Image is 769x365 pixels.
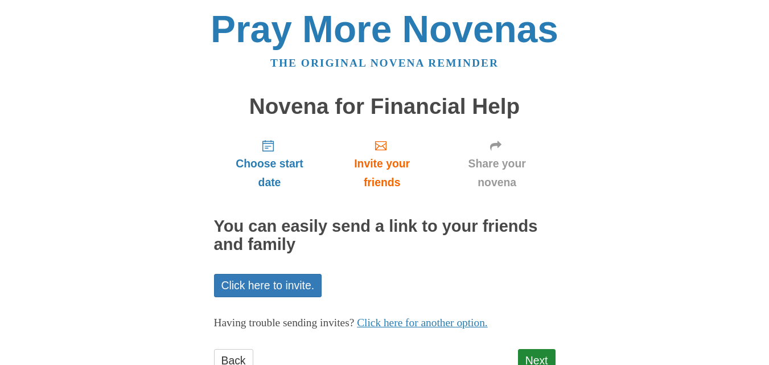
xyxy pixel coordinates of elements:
[357,317,488,329] a: Click here for another option.
[450,154,544,192] span: Share your novena
[325,130,438,198] a: Invite your friends
[211,8,558,50] a: Pray More Novenas
[439,130,556,198] a: Share your novena
[214,95,556,119] h1: Novena for Financial Help
[214,130,326,198] a: Choose start date
[214,317,355,329] span: Having trouble sending invites?
[214,218,556,254] h2: You can easily send a link to your friends and family
[336,154,427,192] span: Invite your friends
[214,274,322,297] a: Click here to invite.
[270,57,499,69] a: The original novena reminder
[225,154,314,192] span: Choose start date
